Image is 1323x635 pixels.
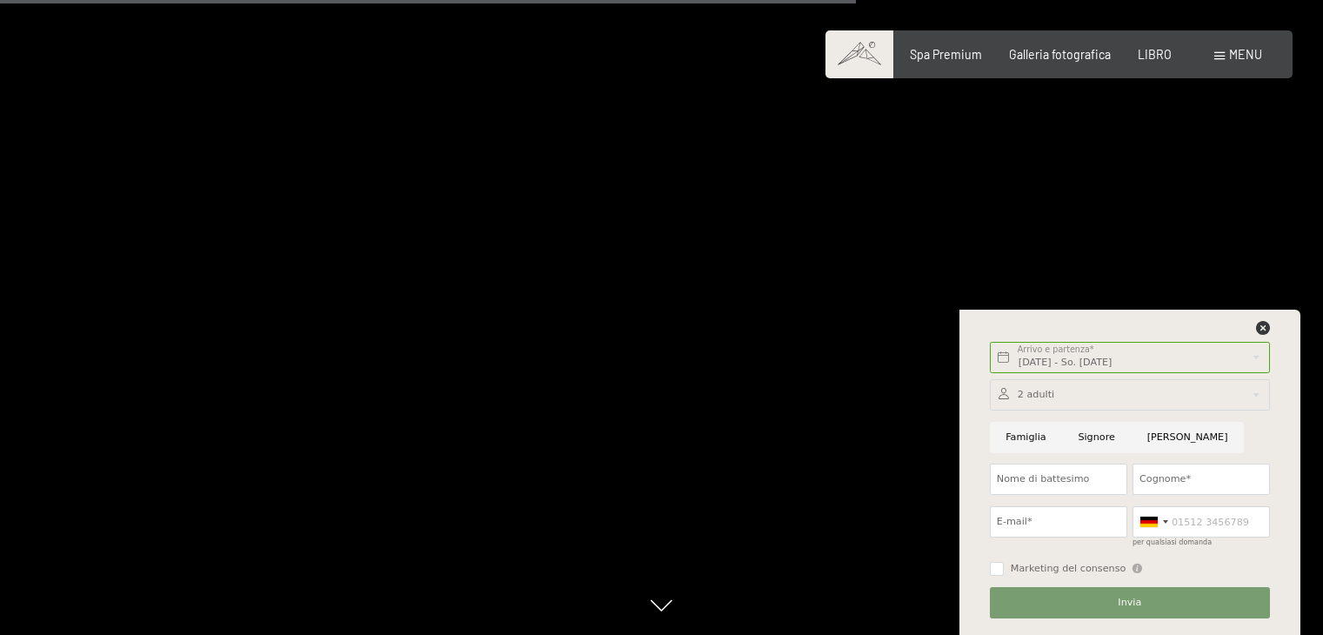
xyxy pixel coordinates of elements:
[1138,47,1172,62] a: LIBRO
[1133,507,1173,537] div: Germania (Germania): +49
[1118,597,1141,608] font: Invia
[1133,506,1270,538] input: 01512 3456789
[1133,538,1212,546] font: per qualsiasi domanda
[1011,563,1126,574] font: Marketing del consenso
[1009,47,1111,62] a: Galleria fotografica
[990,587,1270,618] button: Invia
[1229,47,1262,62] font: menu
[910,47,982,62] a: Spa Premium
